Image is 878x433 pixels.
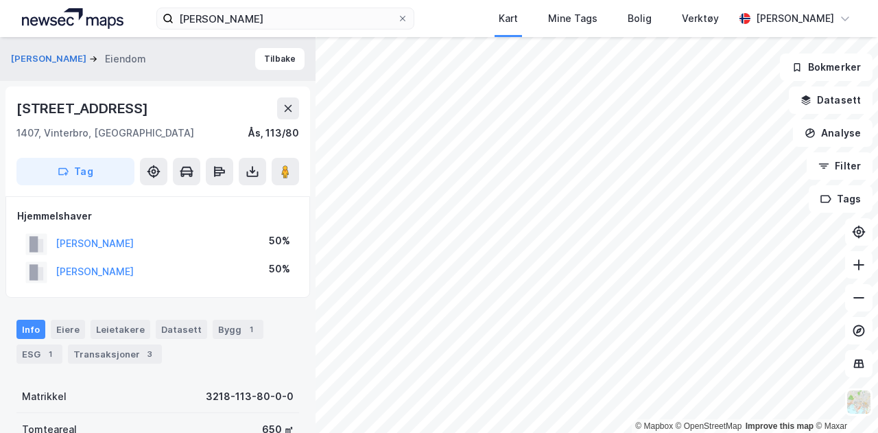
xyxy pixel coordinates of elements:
div: [PERSON_NAME] [756,10,834,27]
div: 1 [244,323,258,336]
div: Info [16,320,45,339]
div: 1 [43,347,57,361]
div: Bolig [628,10,652,27]
button: Datasett [789,86,873,114]
button: Tag [16,158,134,185]
a: Mapbox [635,421,673,431]
div: Kontrollprogram for chat [809,367,878,433]
div: Verktøy [682,10,719,27]
div: 50% [269,233,290,249]
button: [PERSON_NAME] [11,52,89,66]
div: Mine Tags [548,10,597,27]
button: Filter [807,152,873,180]
button: Analyse [793,119,873,147]
div: [STREET_ADDRESS] [16,97,151,119]
iframe: Chat Widget [809,367,878,433]
button: Bokmerker [780,54,873,81]
div: 3218-113-80-0-0 [206,388,294,405]
input: Søk på adresse, matrikkel, gårdeiere, leietakere eller personer [174,8,397,29]
a: Improve this map [746,421,814,431]
div: 3 [143,347,156,361]
div: Datasett [156,320,207,339]
div: Leietakere [91,320,150,339]
div: 50% [269,261,290,277]
div: Bygg [213,320,263,339]
div: Eiendom [105,51,146,67]
div: Eiere [51,320,85,339]
button: Tilbake [255,48,305,70]
div: ESG [16,344,62,364]
button: Tags [809,185,873,213]
div: Kart [499,10,518,27]
div: 1407, Vinterbro, [GEOGRAPHIC_DATA] [16,125,194,141]
div: Transaksjoner [68,344,162,364]
a: OpenStreetMap [676,421,742,431]
img: logo.a4113a55bc3d86da70a041830d287a7e.svg [22,8,123,29]
div: Matrikkel [22,388,67,405]
div: Hjemmelshaver [17,208,298,224]
div: Ås, 113/80 [248,125,299,141]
